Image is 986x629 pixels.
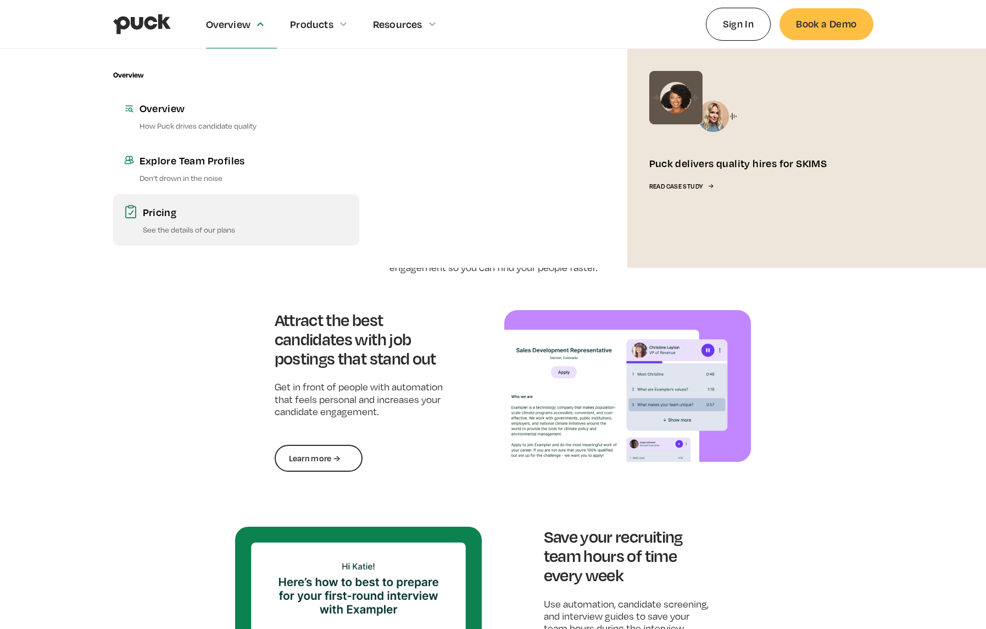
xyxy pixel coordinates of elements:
[143,224,348,235] p: See the details of our plans
[113,71,143,79] div: Overview
[113,194,359,246] a: PricingSee the details of our plans
[706,8,771,40] a: Sign In
[113,90,359,142] a: OverviewHow Puck drives candidate quality
[143,205,348,219] div: Pricing
[779,8,873,40] a: Book a Demo
[275,381,443,418] p: Get in front of people with automation that feels personal and increases your candidate engagement.
[544,527,712,585] h3: Save your recruiting team hours of time every week
[140,153,348,167] div: Explore Team Profiles
[206,18,251,30] div: Overview
[290,18,333,30] div: Products
[275,445,363,472] a: Learn more →
[649,183,703,190] div: Read Case Study
[649,156,827,170] div: Puck delivers quality hires for SKIMS
[627,49,873,268] a: Puck delivers quality hires for SKIMSRead Case Study
[140,101,348,115] div: Overview
[113,142,359,194] a: Explore Team ProfilesDon’t drown in the noise
[275,310,443,368] h3: Attract the best candidates with job postings that stand out
[140,173,348,183] p: Don’t drown in the noise
[140,120,348,131] p: How Puck drives candidate quality
[373,18,422,30] div: Resources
